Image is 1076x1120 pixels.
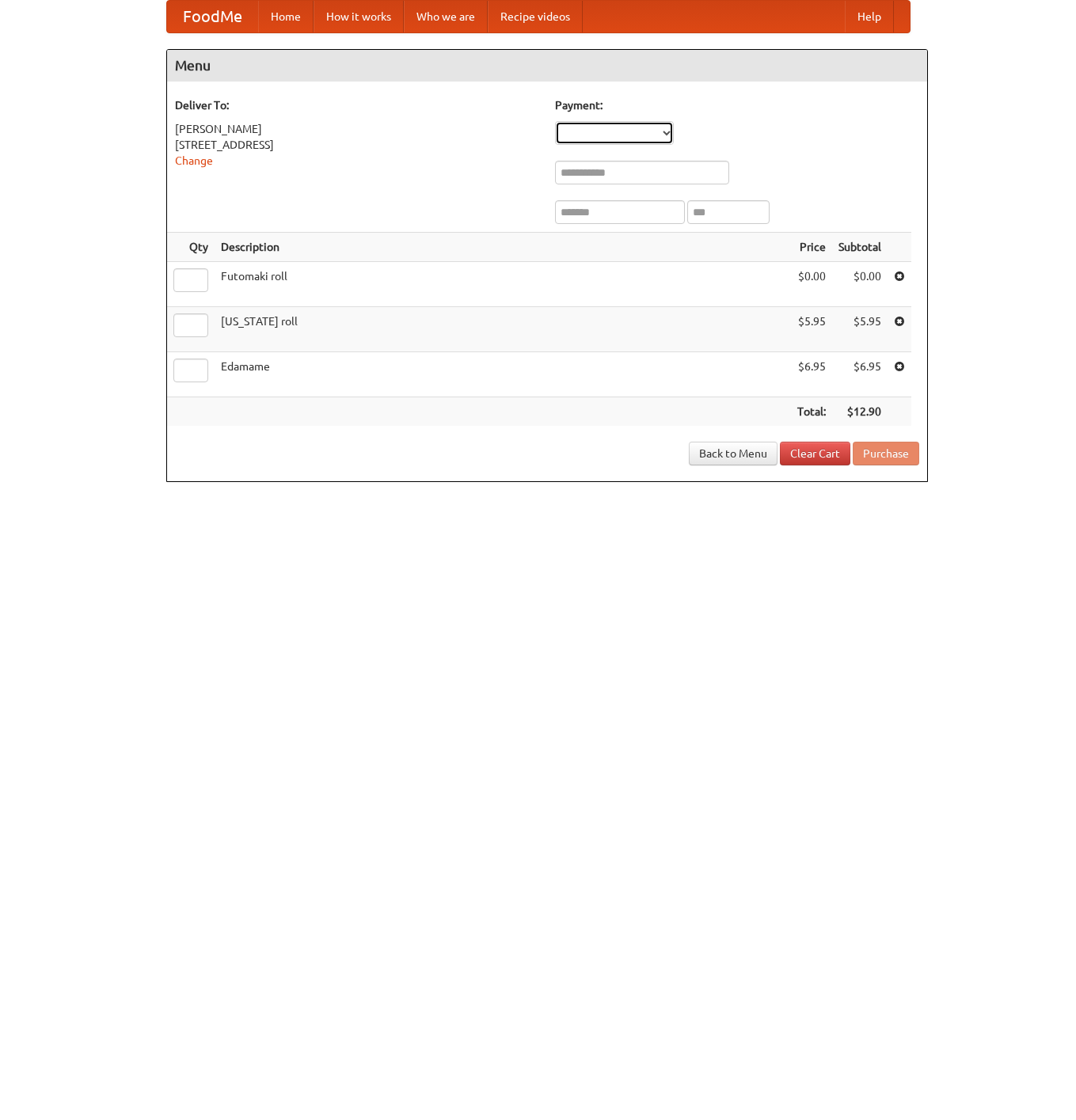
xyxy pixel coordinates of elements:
div: [PERSON_NAME] [175,121,539,137]
a: How it works [314,1,404,32]
th: Description [215,233,791,262]
a: Clear Cart [780,442,850,465]
a: Who we are [404,1,488,32]
a: Home [258,1,314,32]
th: Total: [791,397,832,427]
td: $6.95 [832,352,888,397]
h4: Menu [167,50,927,82]
td: $6.95 [791,352,832,397]
a: FoodMe [167,1,258,32]
td: [US_STATE] roll [215,307,791,352]
h5: Payment: [555,97,919,113]
a: Recipe videos [488,1,583,32]
div: [STREET_ADDRESS] [175,137,539,153]
td: Edamame [215,352,791,397]
a: Change [175,154,213,167]
th: $12.90 [832,397,888,427]
h5: Deliver To: [175,97,539,113]
th: Qty [167,233,215,262]
td: $0.00 [832,262,888,307]
td: $5.95 [791,307,832,352]
a: Help [845,1,894,32]
td: $5.95 [832,307,888,352]
button: Purchase [853,442,919,465]
th: Price [791,233,832,262]
td: $0.00 [791,262,832,307]
a: Back to Menu [689,442,778,465]
th: Subtotal [832,233,888,262]
td: Futomaki roll [215,262,791,307]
